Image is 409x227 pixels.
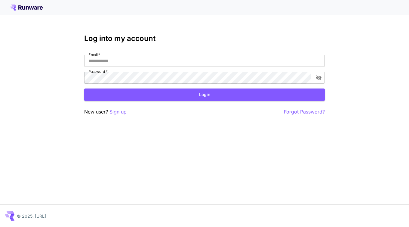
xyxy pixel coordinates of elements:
[109,108,127,116] button: Sign up
[84,34,325,43] h3: Log into my account
[88,69,108,74] label: Password
[84,108,127,116] p: New user?
[88,52,100,57] label: Email
[17,213,46,219] p: © 2025, [URL]
[284,108,325,116] button: Forgot Password?
[313,72,324,83] button: toggle password visibility
[84,89,325,101] button: Login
